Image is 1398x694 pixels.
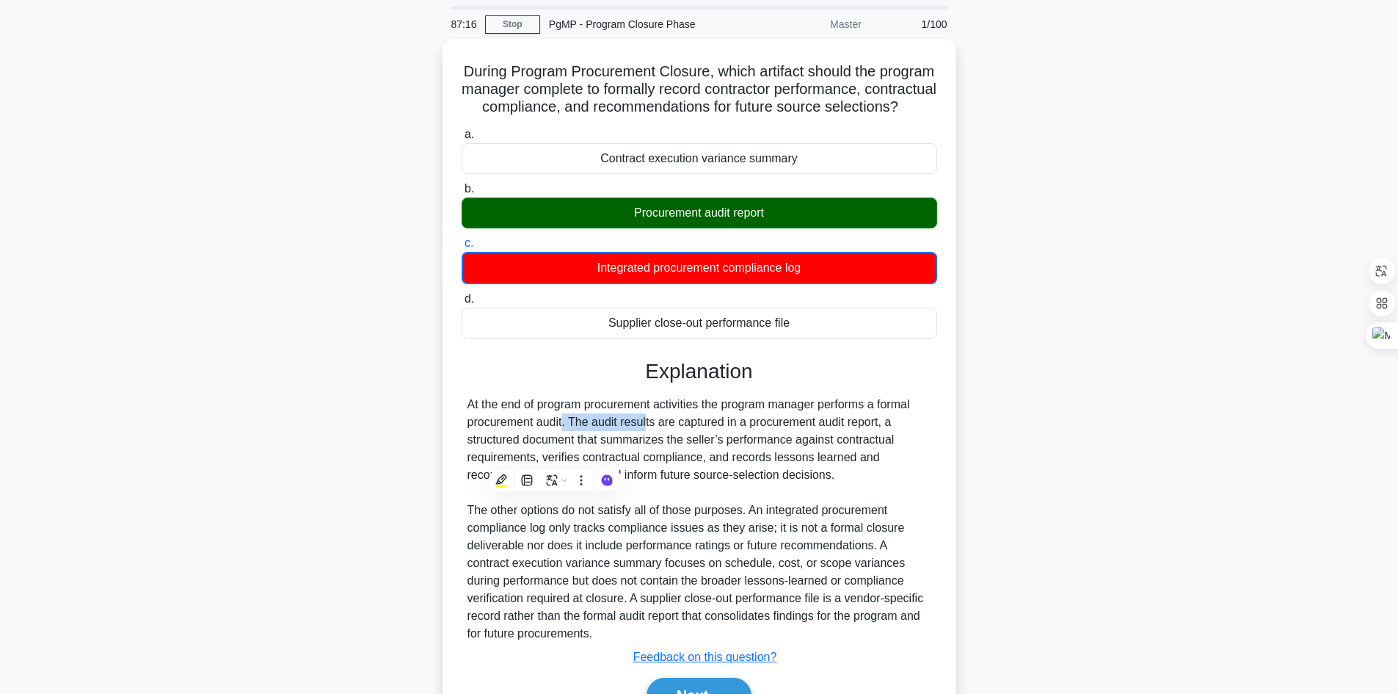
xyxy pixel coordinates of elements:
[462,198,937,228] div: Procurement audit report
[460,62,939,117] h5: During Program Procurement Closure, which artifact should the program manager complete to formall...
[443,10,485,39] div: 87:16
[462,143,937,174] div: Contract execution variance summary
[470,359,928,384] h3: Explanation
[465,182,474,195] span: b.
[467,396,931,643] div: At the end of program procurement activities the program manager performs a formal procurement au...
[462,252,937,284] div: Integrated procurement compliance log
[465,236,473,249] span: c.
[485,15,540,34] a: Stop
[462,308,937,339] div: Supplier close-out performance file
[870,10,956,39] div: 1/100
[540,10,742,39] div: PgMP - Program Closure Phase
[465,128,474,140] span: a.
[742,10,870,39] div: Master
[633,651,777,663] a: Feedback on this question?
[465,292,474,305] span: d.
